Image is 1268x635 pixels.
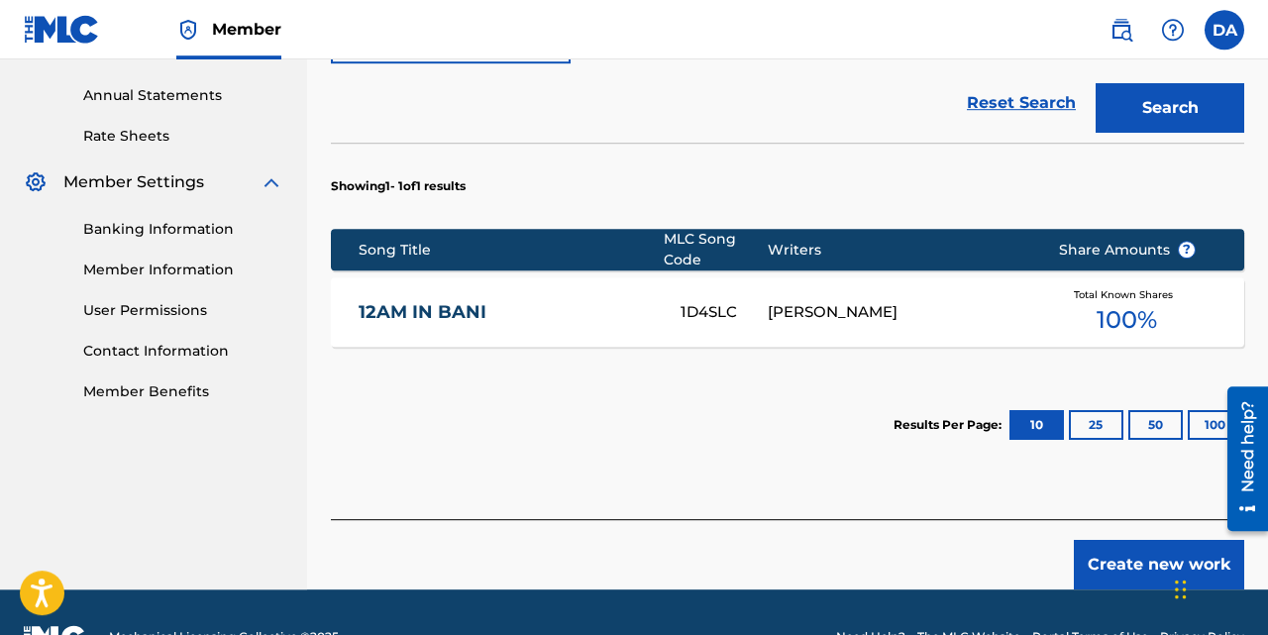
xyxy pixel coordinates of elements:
[1205,10,1244,50] div: User Menu
[176,18,200,42] img: Top Rightsholder
[331,177,466,195] p: Showing 1 - 1 of 1 results
[1153,10,1193,50] div: Help
[83,260,283,280] a: Member Information
[1074,540,1244,589] button: Create new work
[1096,83,1244,133] button: Search
[1128,410,1183,440] button: 50
[83,219,283,240] a: Banking Information
[83,85,283,106] a: Annual Statements
[83,126,283,147] a: Rate Sheets
[83,381,283,402] a: Member Benefits
[63,170,204,194] span: Member Settings
[212,18,281,41] span: Member
[1179,242,1195,258] span: ?
[24,15,100,44] img: MLC Logo
[1009,410,1064,440] button: 10
[83,300,283,321] a: User Permissions
[1161,18,1185,42] img: help
[1109,18,1133,42] img: search
[1069,410,1123,440] button: 25
[1175,560,1187,619] div: Drag
[1074,287,1181,302] span: Total Known Shares
[260,170,283,194] img: expand
[768,301,1028,324] div: [PERSON_NAME]
[1102,10,1141,50] a: Public Search
[1213,376,1268,540] iframe: Resource Center
[894,416,1006,434] p: Results Per Page:
[664,229,768,270] div: MLC Song Code
[359,240,664,261] div: Song Title
[359,301,655,324] a: 12AM IN BANI
[83,341,283,362] a: Contact Information
[24,170,48,194] img: Member Settings
[1169,540,1268,635] iframe: Chat Widget
[768,240,1028,261] div: Writers
[1097,302,1157,338] span: 100 %
[1059,240,1196,261] span: Share Amounts
[681,301,768,324] div: 1D4SLC
[1188,410,1242,440] button: 100
[957,81,1086,125] a: Reset Search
